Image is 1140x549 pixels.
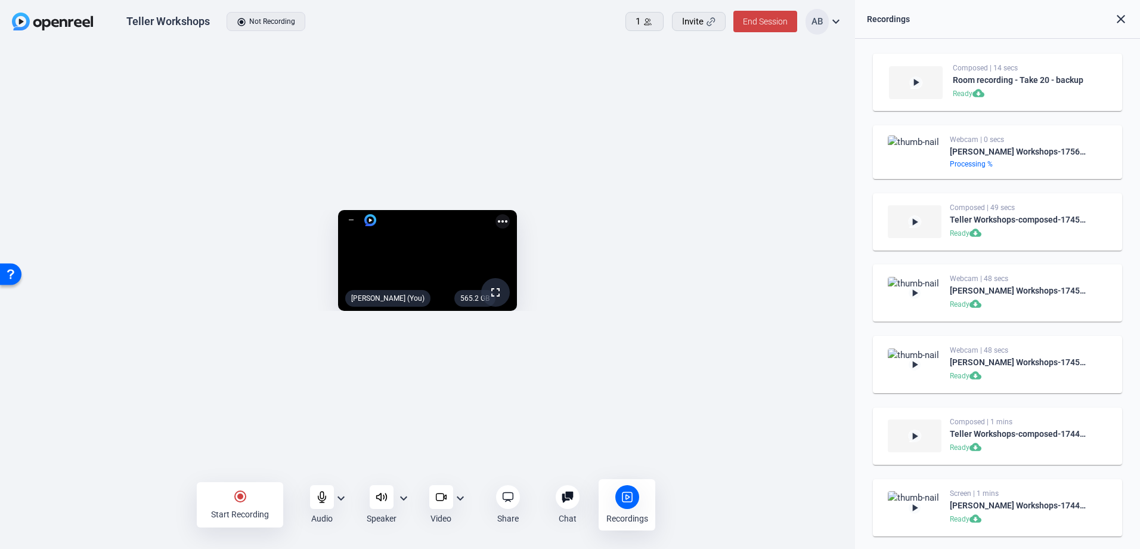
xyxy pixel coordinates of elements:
[950,144,1088,159] div: [PERSON_NAME] Workshops-1756126209240-webcam
[889,66,943,99] img: thumb-nail
[888,348,941,381] img: thumb-nail
[888,277,941,310] img: thumb-nail
[888,491,941,524] img: thumb-nail
[909,502,921,514] mat-icon: play_arrow
[909,216,921,228] mat-icon: play_arrow
[806,9,829,35] div: AB
[888,420,941,452] img: thumb-nail
[488,285,503,300] mat-icon: fullscreen
[345,290,430,307] div: [PERSON_NAME] (You)
[909,287,921,299] mat-icon: play_arrow
[888,205,941,238] img: thumb-nail
[867,12,910,26] div: Recordings
[909,430,921,442] mat-icon: play_arrow
[950,441,1088,455] div: Ready
[950,227,1088,241] div: Ready
[682,15,704,29] span: Invite
[495,214,510,229] mat-icon: more_horiz
[733,11,797,32] button: End Session
[953,87,1088,101] div: Ready
[396,491,411,505] mat-icon: expand_more
[606,513,648,525] div: Recordings
[910,76,922,88] mat-icon: play_arrow
[969,513,984,527] mat-icon: cloud_download
[888,135,941,168] img: thumb-nail
[972,87,987,101] mat-icon: cloud_download
[953,63,1088,73] div: Composed | 14 secs
[430,513,451,525] div: Video
[950,417,1088,427] div: Composed | 1 mins
[497,513,519,525] div: Share
[453,491,467,505] mat-icon: expand_more
[950,298,1088,312] div: Ready
[211,508,269,520] div: Start Recording
[950,498,1088,513] div: [PERSON_NAME] Workshops-1744984769117-screen
[559,513,577,525] div: Chat
[12,13,93,30] img: OpenReel logo
[743,17,788,26] span: End Session
[950,283,1088,298] div: [PERSON_NAME] Workshops-1745591611170-webcam
[950,274,1088,283] div: Webcam | 48 secs
[636,15,640,29] span: 1
[909,359,921,371] mat-icon: play_arrow
[334,491,348,505] mat-icon: expand_more
[950,369,1088,384] div: Ready
[950,355,1088,369] div: [PERSON_NAME] Workshops-1745591611226-webcam
[367,513,396,525] div: Speaker
[950,427,1088,441] div: Teller Workshops-composed-1744984769062
[950,212,1088,227] div: Teller Workshops-composed-1745591611376
[311,513,333,525] div: Audio
[829,14,843,29] mat-icon: expand_more
[969,298,984,312] mat-icon: cloud_download
[454,290,495,307] div: 565.2 GB
[364,214,376,226] img: logo
[1114,12,1128,26] mat-icon: close
[950,159,993,169] div: Processing %
[950,135,1088,144] div: Webcam | 0 secs
[950,346,1088,355] div: Webcam | 48 secs
[969,227,984,241] mat-icon: cloud_download
[950,203,1088,212] div: Composed | 49 secs
[672,12,726,31] button: Invite
[625,12,664,31] button: 1
[950,513,1088,527] div: Ready
[126,14,210,29] div: Teller Workshops
[233,489,247,504] mat-icon: radio_button_checked
[953,73,1088,87] div: Room recording - Take 20 - backup
[950,489,1088,498] div: Screen | 1 mins
[969,369,984,384] mat-icon: cloud_download
[969,441,984,455] mat-icon: cloud_download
